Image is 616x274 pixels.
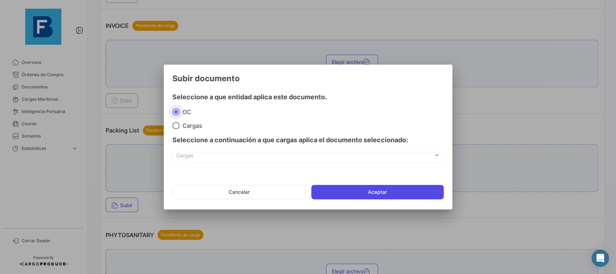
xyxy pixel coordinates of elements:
[180,122,202,129] span: Cargas
[176,154,434,160] span: Cargas
[311,185,444,199] button: Aceptar
[172,73,444,83] h3: Subir documento
[172,185,305,199] button: Cancelar
[172,135,444,145] h4: Seleccione a continuación a que cargas aplica el documento seleccionado:
[180,108,191,116] span: OC
[172,92,444,102] h4: Seleccione a que entidad aplica este documento.
[591,249,609,267] div: Abrir Intercom Messenger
